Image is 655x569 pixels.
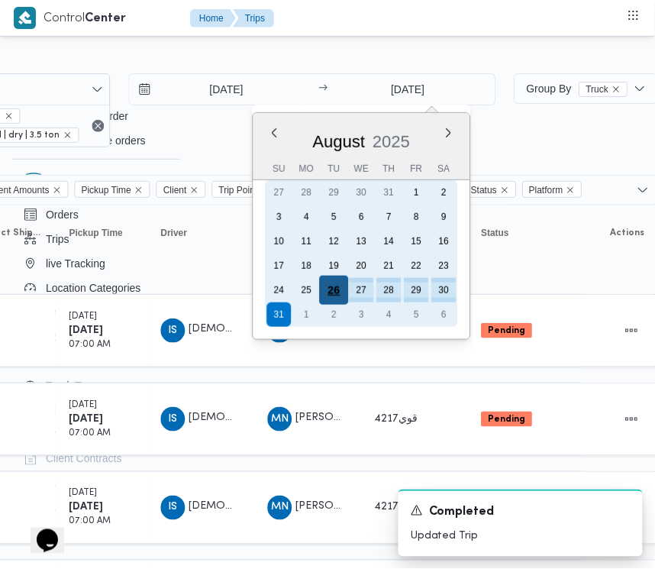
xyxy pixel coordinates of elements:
span: IS [168,496,177,520]
div: day-25 [294,278,318,302]
iframe: chat widget [15,508,64,554]
div: Fr [404,158,428,179]
div: day-12 [321,229,346,254]
span: Pickup Time [81,182,131,199]
span: Actions [610,227,644,239]
div: day-19 [321,254,346,278]
div: day-24 [266,278,291,302]
span: MN [271,496,289,520]
span: Truck [586,82,608,96]
div: day-30 [431,278,456,302]
div: day-4 [376,302,401,327]
div: day-28 [294,180,318,205]
small: [DATE] [69,312,97,321]
div: day-13 [349,229,373,254]
div: day-2 [431,180,456,205]
span: Pending [481,323,532,338]
span: [DEMOGRAPHIC_DATA][PERSON_NAME] [189,325,398,335]
span: 2025 [373,132,410,151]
div: Isalam Sabah Abadalaal Abadalaal Alsaid [160,407,185,432]
small: 07:00 AM [69,429,111,438]
div: day-17 [266,254,291,278]
div: day-11 [294,229,318,254]
small: 07:00 AM [69,518,111,526]
div: Sa [431,158,456,179]
span: IS [168,407,177,432]
div: Th [376,158,401,179]
div: day-3 [349,302,373,327]
div: day-27 [266,180,291,205]
div: day-28 [376,278,401,302]
button: Remove Status from selection in this group [500,186,509,195]
button: Home [190,9,236,27]
div: day-31 [376,180,401,205]
img: X8yXhbKr1z7QwAAAABJRU5ErkJggg== [14,7,36,29]
div: We [349,158,373,179]
button: Trips [233,9,274,27]
span: Status [471,182,497,199]
button: remove selected entity [63,131,72,140]
b: Pending [488,415,525,424]
small: 07:00 AM [69,341,111,349]
button: Remove Collect Shipment Amounts from selection in this group [52,186,61,195]
div: Muhammad Nasar Kaml Abas [267,496,292,520]
div: day-21 [376,254,401,278]
div: day-26 [319,276,348,305]
span: Truck [579,82,628,97]
div: month-2025-08 [265,180,457,327]
div: Isalam Sabah Abadalaal Abadalaal Alsaid [160,496,185,520]
div: day-15 [404,229,428,254]
button: Open list of options [637,184,649,196]
button: Driver [154,221,246,245]
b: [DATE] [69,325,103,335]
div: day-18 [294,254,318,278]
div: Isalam Sabah Abadalaal Abadalaal Alsaid [160,318,185,343]
div: day-8 [404,205,428,229]
div: day-16 [431,229,456,254]
div: day-3 [266,205,291,229]
span: Status [481,227,509,239]
span: MN [271,407,289,432]
div: day-1 [294,302,318,327]
button: Remove Client from selection in this group [189,186,198,195]
button: remove selected entity [4,112,13,121]
button: Next month [442,127,454,139]
span: [DEMOGRAPHIC_DATA][PERSON_NAME] [189,413,398,423]
span: Platform [529,182,563,199]
div: day-10 [266,229,291,254]
div: day-22 [404,254,428,278]
button: Previous Month [268,127,280,139]
div: day-7 [376,205,401,229]
span: Completed [429,504,495,522]
button: Remove Pickup Time from selection in this group [134,186,143,195]
button: Remove Platform from selection in this group [566,186,575,195]
span: Pickup Time [74,181,150,198]
span: Pending [481,412,532,427]
div: day-4 [294,205,318,229]
div: day-2 [321,302,346,327]
span: Status [464,181,516,198]
div: Muhammad Nasar Kaml Abas [267,407,292,432]
div: Mo [294,158,318,179]
div: day-1 [404,180,428,205]
b: Center [85,13,126,24]
div: Button. Open the month selector. August is currently selected. [312,131,366,152]
span: Trip Points [218,182,262,199]
span: August [313,132,366,151]
p: Updated Trip [411,529,631,545]
button: Actions [619,407,644,432]
div: day-30 [349,180,373,205]
div: Button. Open the year selector. 2025 is currently selected. [372,131,411,152]
span: [DEMOGRAPHIC_DATA][PERSON_NAME] [189,502,398,512]
div: day-29 [321,180,346,205]
span: Platform [522,181,582,198]
input: Press the down key to open a popover containing a calendar. [129,74,302,105]
button: Remove [89,117,107,135]
small: [DATE] [69,490,97,498]
span: Trip Points [211,181,281,198]
span: Driver [160,227,187,239]
button: Actions [619,318,644,343]
span: [PERSON_NAME] [295,502,382,512]
div: day-6 [349,205,373,229]
div: day-6 [431,302,456,327]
